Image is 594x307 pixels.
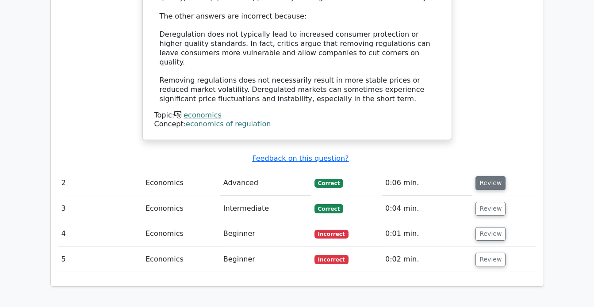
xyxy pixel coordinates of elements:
[154,120,440,129] div: Concept:
[184,111,222,119] a: economics
[220,196,311,221] td: Intermediate
[58,171,142,196] td: 2
[142,196,220,221] td: Economics
[314,204,343,213] span: Correct
[382,196,472,221] td: 0:04 min.
[382,221,472,246] td: 0:01 min.
[475,227,506,241] button: Review
[475,176,506,190] button: Review
[58,221,142,246] td: 4
[154,111,440,120] div: Topic:
[58,247,142,272] td: 5
[58,196,142,221] td: 3
[186,120,271,128] a: economics of regulation
[382,247,472,272] td: 0:02 min.
[142,171,220,196] td: Economics
[475,202,506,216] button: Review
[475,253,506,266] button: Review
[142,221,220,246] td: Economics
[220,221,311,246] td: Beginner
[382,171,472,196] td: 0:06 min.
[314,179,343,188] span: Correct
[314,255,349,264] span: Incorrect
[142,247,220,272] td: Economics
[220,247,311,272] td: Beginner
[220,171,311,196] td: Advanced
[314,230,349,239] span: Incorrect
[252,154,349,163] a: Feedback on this question?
